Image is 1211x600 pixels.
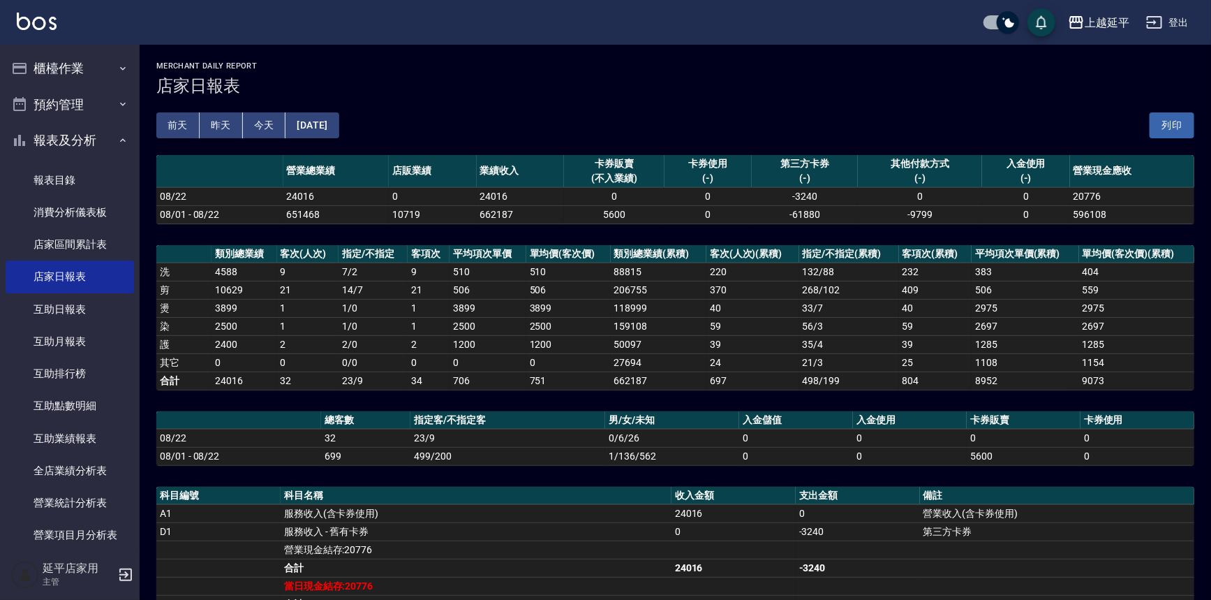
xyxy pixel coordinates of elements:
td: 2697 [972,317,1079,335]
td: 25 [899,353,972,372]
th: 指定/不指定 [339,245,408,263]
td: 9 [408,263,450,281]
th: 備註 [920,487,1194,505]
td: 56 / 3 [799,317,899,335]
td: 662187 [611,372,706,390]
td: 24016 [283,187,389,205]
td: 232 [899,263,972,281]
a: 互助日報表 [6,293,134,325]
td: 9073 [1079,372,1194,390]
div: (-) [668,171,748,186]
button: 預約管理 [6,87,134,123]
img: Person [11,561,39,589]
td: 39 [706,335,799,353]
td: 2697 [1079,317,1194,335]
th: 指定/不指定(累積) [799,245,899,263]
div: 上越延平 [1085,14,1129,31]
td: 32 [277,372,339,390]
button: 報表及分析 [6,122,134,159]
td: 3899 [450,299,526,317]
td: 804 [899,372,972,390]
td: 23/9 [410,429,605,447]
td: 20776 [1070,187,1194,205]
td: -9799 [858,205,982,224]
td: 33 / 7 [799,299,899,317]
td: 1 [408,317,450,335]
td: 燙 [156,299,211,317]
p: 主管 [43,576,114,588]
td: 409 [899,281,972,299]
a: 營業統計分析表 [6,487,134,519]
td: 1154 [1079,353,1194,372]
td: -3240 [796,522,920,541]
td: 9 [277,263,339,281]
td: 370 [706,281,799,299]
td: 1200 [526,335,611,353]
td: 21 [408,281,450,299]
td: 1 [408,299,450,317]
h5: 延平店家用 [43,562,114,576]
td: 506 [526,281,611,299]
td: -3240 [752,187,858,205]
td: 510 [450,263,526,281]
td: 0 [739,429,853,447]
td: 2 [277,335,339,353]
td: 5600 [967,447,1080,465]
td: 118999 [611,299,706,317]
td: 1 [277,299,339,317]
a: 店家日報表 [6,261,134,293]
td: 751 [526,372,611,390]
td: 1108 [972,353,1079,372]
td: 護 [156,335,211,353]
td: 21 / 3 [799,353,899,372]
td: 7 / 2 [339,263,408,281]
td: 當日現金結存:20776 [281,577,671,595]
td: 剪 [156,281,211,299]
td: 499/200 [410,447,605,465]
th: 業績收入 [477,155,564,188]
td: 24016 [671,559,796,577]
td: 3899 [526,299,611,317]
td: A1 [156,504,281,522]
td: 08/01 - 08/22 [156,205,283,224]
td: 10629 [211,281,276,299]
a: 互助排行榜 [6,358,134,390]
td: 40 [706,299,799,317]
td: 0 [858,187,982,205]
td: 59 [706,317,799,335]
td: 510 [526,263,611,281]
div: 入金使用 [986,156,1066,171]
td: 5600 [564,205,664,224]
td: 32 [321,429,410,447]
th: 單均價(客次價)(累積) [1079,245,1194,263]
div: 其他付款方式 [861,156,979,171]
td: 23/9 [339,372,408,390]
td: 4588 [211,263,276,281]
td: 08/01 - 08/22 [156,447,321,465]
td: 651468 [283,205,389,224]
td: 1 / 0 [339,317,408,335]
td: 0 [211,353,276,372]
td: 662187 [477,205,564,224]
div: (-) [986,171,1066,186]
td: 2500 [526,317,611,335]
td: 0 [796,504,920,522]
th: 支出金額 [796,487,920,505]
td: 24 [706,353,799,372]
th: 客項次 [408,245,450,263]
td: 14 / 7 [339,281,408,299]
td: 559 [1079,281,1194,299]
td: 0 [853,429,967,447]
td: 159108 [611,317,706,335]
td: 21 [277,281,339,299]
td: 706 [450,372,526,390]
div: (-) [755,171,854,186]
td: 2975 [1079,299,1194,317]
a: 互助點數明細 [6,390,134,422]
td: D1 [156,522,281,541]
td: -61880 [752,205,858,224]
button: 列印 [1150,112,1194,138]
th: 科目名稱 [281,487,671,505]
button: 昨天 [200,112,243,138]
div: (-) [861,171,979,186]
